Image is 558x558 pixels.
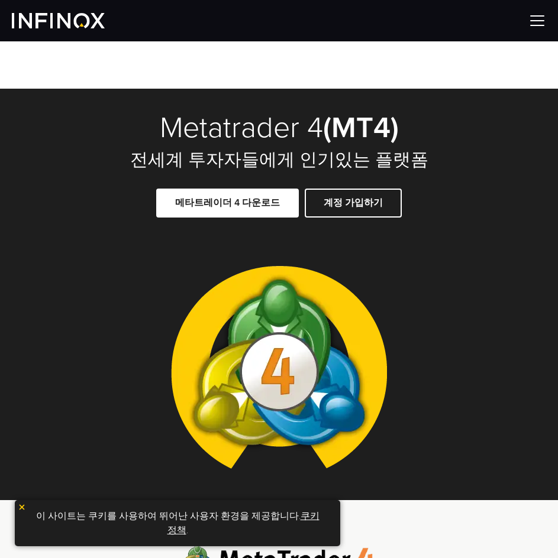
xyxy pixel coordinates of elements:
[156,189,299,218] a: 메타트레이더 4 다운로드
[12,112,546,144] h1: Metatrader 4
[21,506,334,540] p: 이 사이트는 쿠키를 사용하여 뛰어난 사용자 환경을 제공합니다. .
[305,189,402,218] a: 계정 가입하기
[323,110,399,145] strong: (MT4)
[162,241,396,500] img: Meta Trader 4
[12,150,546,171] h2: 전세계 투자자들에게 인기있는 플랫폼
[18,503,26,511] img: yellow close icon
